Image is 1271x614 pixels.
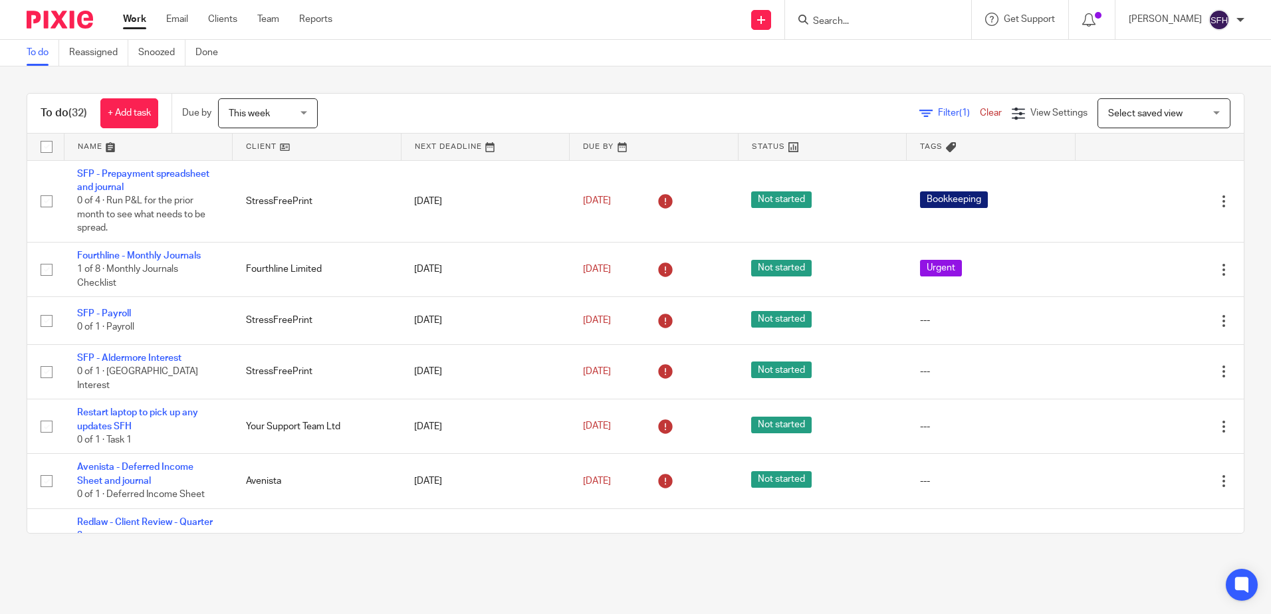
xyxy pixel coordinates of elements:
a: Email [166,13,188,26]
span: This week [229,109,270,118]
td: [DATE] [401,242,570,296]
a: Clear [980,108,1002,118]
img: svg%3E [1209,9,1230,31]
td: StressFreePrint [233,160,402,242]
a: Redlaw - Client Review - Quarter 3 [77,518,213,540]
div: --- [920,474,1062,488]
p: [PERSON_NAME] [1129,13,1202,26]
a: Work [123,13,146,26]
a: Clients [208,13,237,26]
span: Bookkeeping [920,191,988,208]
span: [DATE] [583,422,611,431]
a: To do [27,40,59,66]
span: 0 of 4 · Run P&L for the prior month to see what needs to be spread. [77,196,205,233]
td: [DATE] [401,297,570,344]
td: [DATE] [401,399,570,454]
span: 0 of 1 · Task 1 [77,435,132,445]
span: [DATE] [583,316,611,325]
a: Avenista - Deferred Income Sheet and journal [77,462,193,485]
a: + Add task [100,98,158,128]
a: Restart laptop to pick up any updates SFH [77,408,198,431]
td: Fourthline Limited [233,242,402,296]
span: Client Review [920,533,990,550]
h1: To do [41,106,87,120]
a: Team [257,13,279,26]
a: Snoozed [138,40,185,66]
span: Not started [751,361,812,378]
td: [DATE] [401,508,570,577]
span: [DATE] [583,367,611,376]
a: SFP - Prepayment spreadsheet and journal [77,169,209,192]
td: StressFreePrint [233,344,402,399]
span: Not started [751,260,812,276]
span: [DATE] [583,196,611,205]
a: SFP - Payroll [77,309,131,318]
span: View Settings [1030,108,1088,118]
span: Urgent [920,260,962,276]
span: Not started [751,417,812,433]
a: Reassigned [69,40,128,66]
span: (1) [959,108,970,118]
span: [DATE] [583,476,611,486]
span: 1 of 8 · Monthly Journals Checklist [77,264,178,288]
span: Not started [751,471,812,488]
div: --- [920,314,1062,327]
input: Search [812,16,931,28]
td: Redlaw Recruitment Limited [233,508,402,577]
td: StressFreePrint [233,297,402,344]
div: --- [920,420,1062,433]
span: Get Support [1004,15,1055,24]
span: 0 of 1 · Payroll [77,323,134,332]
span: Tags [920,143,943,150]
a: Fourthline - Monthly Journals [77,251,201,260]
span: Select saved view [1108,109,1183,118]
a: Reports [299,13,332,26]
div: --- [920,365,1062,378]
td: Avenista [233,454,402,508]
span: Filter [938,108,980,118]
span: [DATE] [583,264,611,274]
span: Not started [751,533,812,550]
p: Due by [182,106,211,120]
img: Pixie [27,11,93,29]
span: (32) [68,108,87,118]
span: 0 of 1 · [GEOGRAPHIC_DATA] Interest [77,367,198,390]
span: Not started [751,311,812,328]
td: [DATE] [401,344,570,399]
td: [DATE] [401,160,570,242]
a: Done [195,40,228,66]
a: SFP - Aldermore Interest [77,354,181,363]
td: [DATE] [401,454,570,508]
span: 0 of 1 · Deferred Income Sheet [77,490,205,499]
span: Not started [751,191,812,208]
td: Your Support Team Ltd [233,399,402,454]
